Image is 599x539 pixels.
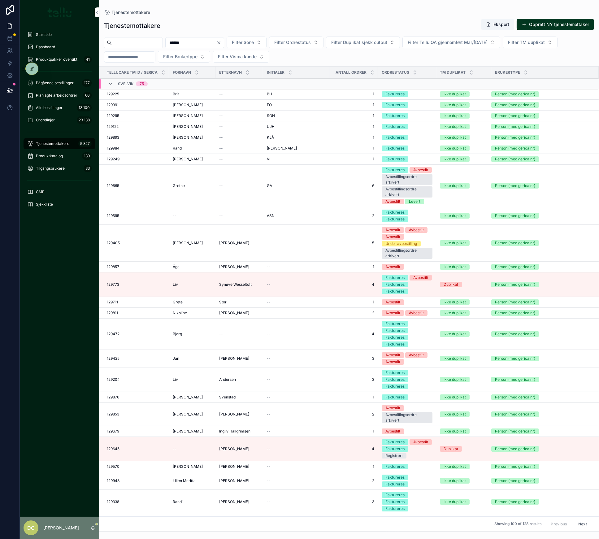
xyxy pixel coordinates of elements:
div: Faktureres [385,275,405,280]
a: -- [267,241,326,246]
img: App logo [47,7,72,17]
a: Storli [219,300,259,305]
a: Ikke duplikat [440,156,488,162]
a: Person (med gerica nr) [491,213,591,219]
div: Avbestillingsordre arkivert [385,248,429,259]
div: Faktureres [385,146,405,151]
div: Person (med gerica nr) [495,124,535,129]
a: Ikke duplikat [440,264,488,270]
a: GA [267,183,326,188]
a: 129595 [107,213,165,218]
a: -- [219,135,259,140]
a: -- [267,264,326,269]
div: Ikke duplikat [444,156,466,162]
a: ASN [267,213,326,218]
div: Levert [409,199,420,204]
a: CMP [24,186,95,198]
div: Faktureres [385,135,405,140]
a: BH [267,92,326,97]
a: 1 [334,300,374,305]
a: Faktureres [382,124,432,129]
div: Avbestilt [385,227,400,233]
span: [PERSON_NAME] [219,241,249,246]
a: FaktureresFaktureres [382,210,432,222]
span: Åge [173,264,180,269]
span: -- [219,135,223,140]
div: Faktureres [385,113,405,119]
button: Select Button [326,37,400,48]
span: -- [219,183,223,188]
a: 5 [334,241,374,246]
span: GA [267,183,272,188]
a: Ikke duplikat [440,135,488,140]
a: Ikke duplikat [440,146,488,151]
a: FaktureresFaktureresFaktureresFaktureres [382,321,432,347]
a: FaktureresAvbestiltFaktureresFaktureres [382,275,432,294]
span: -- [267,300,271,305]
span: Tjenestemottakere [111,9,150,15]
span: 129225 [107,92,119,97]
span: [PERSON_NAME] [219,311,249,315]
span: -- [219,157,223,162]
a: AvbestiltAvbestilt [382,310,432,316]
a: -- [219,102,259,107]
a: [PERSON_NAME] [173,157,212,162]
button: Clear [216,40,224,45]
a: 2 [334,213,374,218]
div: 23 138 [77,116,92,124]
a: 1 [334,264,374,269]
span: EO [267,102,272,107]
a: Person (med gerica nr) [491,331,591,337]
div: Person (med gerica nr) [495,135,535,140]
div: 177 [82,79,92,87]
span: Filter Visma kunde [218,54,257,60]
span: -- [267,241,271,246]
a: 1 [334,102,374,107]
span: 129893 [107,135,119,140]
a: Person (med gerica nr) [491,146,591,151]
div: Ikke duplikat [444,102,466,108]
a: Faktureres [382,113,432,119]
span: Nikoline [173,311,187,315]
a: Ordrelinjer23 138 [24,115,95,126]
span: Alle bestillinger [36,105,63,110]
div: Ikke duplikat [444,146,466,151]
a: 129773 [107,282,165,287]
a: -- [219,157,259,162]
div: Person (med gerica nr) [495,156,535,162]
a: [PERSON_NAME] [173,124,212,129]
div: 13 100 [77,104,92,111]
div: Ikke duplikat [444,264,466,270]
span: BH [267,92,272,97]
a: [PERSON_NAME] [173,102,212,107]
a: [PERSON_NAME] [267,146,326,151]
span: Produktpakker oversikt [36,57,77,62]
a: Sjekkliste [24,199,95,210]
a: 129405 [107,241,165,246]
div: Ikke duplikat [444,213,466,219]
span: 129595 [107,213,119,218]
span: Brit [173,92,179,97]
div: Avbestilt [413,275,428,280]
div: Faktureres [385,321,405,327]
span: Filter Brukertype [163,54,197,60]
a: Duplikat [440,282,488,287]
span: Filter Tellu QA gjennomført Mar/[DATE] [408,39,488,46]
div: Faktureres [385,102,405,108]
a: Person (med gerica nr) [491,156,591,162]
a: -- [267,311,326,315]
a: 4 [334,282,374,287]
div: Person (med gerica nr) [495,213,535,219]
a: AvbestiltAvbestiltAvbestiltUnder avbestillingAvbestillingsordre arkivert [382,227,432,259]
a: Grethe [173,183,212,188]
a: [PERSON_NAME] [219,264,259,269]
span: -- [219,146,223,151]
span: -- [267,311,271,315]
span: -- [267,282,271,287]
a: Tjenestemottakere [104,9,150,15]
a: Ikke duplikat [440,102,488,108]
a: 1 [334,113,374,118]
